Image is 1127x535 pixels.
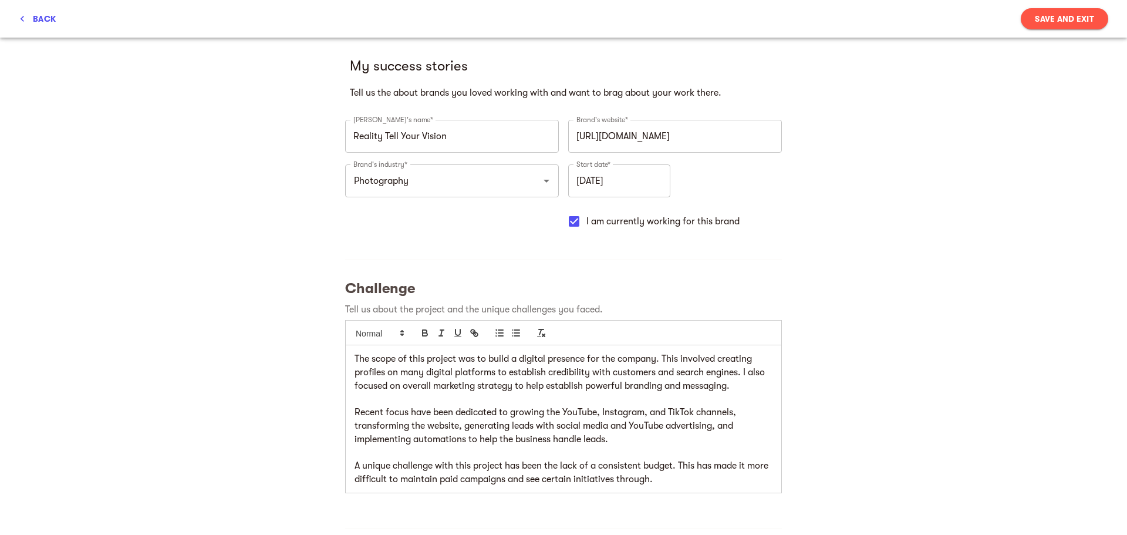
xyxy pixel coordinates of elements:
[350,170,521,192] input: Please select
[19,12,56,26] span: back
[538,173,555,189] button: Open
[14,8,60,29] button: back
[345,279,782,298] h5: Challenge
[1035,12,1094,26] span: Save and Exit
[1068,479,1127,535] iframe: Chat Widget
[345,302,782,317] p: Tell us about the project and the unique challenges you faced.
[1021,8,1108,29] button: Save and Exit
[345,120,559,153] input: Brand's name*
[350,85,777,101] h6: Tell us the about brands you loved working with and want to brag about your work there.
[355,406,772,446] p: Recent focus have been dedicated to growing the YouTube, Instagram, and TikTok channels, transfor...
[586,214,740,228] span: I am currently working for this brand
[350,56,777,75] h5: My success stories
[355,352,772,392] p: The scope of this project was to build a digital presence for the company. This involved creating...
[355,459,772,486] p: A unique challenge with this project has been the lack of a consistent budget. This has made it m...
